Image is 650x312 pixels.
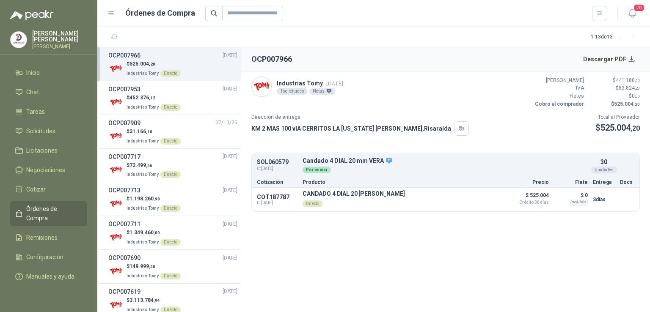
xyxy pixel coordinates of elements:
p: $ [127,161,181,170]
span: Industrias Tomy [127,105,159,109]
span: ,94 [154,298,160,303]
img: Company Logo [11,32,27,48]
span: [DATE] [223,153,237,161]
span: 525.004 [129,61,155,67]
div: Directo [160,239,181,246]
div: Directo [160,70,181,77]
span: Solicitudes [26,126,55,136]
span: ,00 [635,94,640,99]
span: ,20 [149,62,155,66]
span: 0 [632,93,640,99]
div: Directo [303,200,322,207]
p: $ [127,296,181,304]
div: Por enviar [303,167,331,173]
p: Fletes [533,92,584,100]
span: ,20 [635,86,640,90]
span: [DATE] [223,52,237,60]
span: Inicio [26,68,40,77]
button: 20 [625,6,640,21]
p: Docs [620,180,634,185]
span: Crédito 30 días [507,200,549,205]
span: [DATE] [223,85,237,93]
p: [PERSON_NAME] [PERSON_NAME] [32,30,87,42]
a: OCP007711[DATE] Company Logo$1.349.460,00Industrias TomyDirecto [108,219,237,246]
h3: OCP007713 [108,186,140,195]
span: 525.004 [614,101,640,107]
p: $ [127,229,181,237]
h3: OCP007909 [108,118,140,128]
div: Directo [160,138,181,145]
span: ,56 [146,163,152,168]
span: ,00 [154,230,160,235]
p: Producto [303,180,501,185]
a: Licitaciones [10,142,87,159]
a: OCP007966[DATE] Company Logo$525.004,20Industrias TomyDirecto [108,51,237,77]
span: Industrias Tomy [127,71,159,76]
p: $ [589,84,640,92]
p: Cotización [257,180,297,185]
span: Cotizar [26,185,46,194]
h3: OCP007953 [108,85,140,94]
a: OCP00790907/10/25 Company Logo$31.166,10Industrias TomyDirecto [108,118,237,145]
p: $ [589,77,640,85]
p: SOL060579 [257,159,297,165]
a: Remisiones [10,230,87,246]
button: Descargar PDF [578,51,640,68]
a: Configuración [10,249,87,265]
h3: OCP007717 [108,152,140,161]
span: C: [DATE] [257,165,297,172]
a: OCP007713[DATE] Company Logo$1.198.260,98Industrias TomyDirecto [108,186,237,212]
img: Company Logo [108,264,123,279]
span: 31.166 [129,129,152,134]
p: $ [127,195,181,203]
h3: OCP007966 [108,51,140,60]
span: ,00 [635,78,640,83]
div: Directo [160,273,181,279]
p: Entrega [593,180,615,185]
span: ,20 [631,124,640,132]
div: Directo [160,205,181,212]
p: Dirección de entrega [251,113,469,121]
a: Tareas [10,104,87,120]
a: OCP007717[DATE] Company Logo$72.499,56Industrias TomyDirecto [108,152,237,179]
span: Órdenes de Compra [26,204,79,223]
span: 83.824 [619,85,640,91]
a: OCP007690[DATE] Company Logo$149.999,50Industrias TomyDirecto [108,253,237,280]
span: 525.004 [600,123,640,133]
span: Tareas [26,107,45,116]
p: $ [127,60,181,68]
span: Industrias Tomy [127,274,159,278]
span: [DATE] [223,254,237,262]
span: C: [DATE] [257,200,297,205]
img: Company Logo [108,196,123,211]
span: ,98 [154,197,160,201]
p: IVA [533,84,584,92]
a: Inicio [10,65,87,81]
p: [PERSON_NAME] [533,77,584,85]
span: [DATE] [223,287,237,296]
a: Cotizar [10,181,87,197]
h2: OCP007966 [251,53,292,65]
a: Solicitudes [10,123,87,139]
span: Remisiones [26,233,58,242]
span: ,12 [149,96,155,100]
span: Industrias Tomy [127,172,159,177]
a: Manuales y ayuda [10,268,87,285]
span: Negociaciones [26,165,65,175]
p: $ [589,100,640,108]
a: OCP007953[DATE] Company Logo$452.376,12Industrias TomyDirecto [108,85,237,111]
img: Company Logo [108,162,123,177]
span: Configuración [26,252,63,262]
p: $ 525.004 [507,190,549,205]
div: 1 solicitudes [277,88,308,95]
span: Manuales y ayuda [26,272,74,281]
div: Directo [160,171,181,178]
img: Logo peakr [10,10,53,20]
span: 441.180 [616,77,640,83]
p: $ [589,92,640,100]
h3: OCP007690 [108,253,140,263]
span: [DATE] [326,80,343,87]
span: Industrias Tomy [127,206,159,211]
div: Unidades [591,167,617,173]
img: Company Logo [108,61,123,76]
